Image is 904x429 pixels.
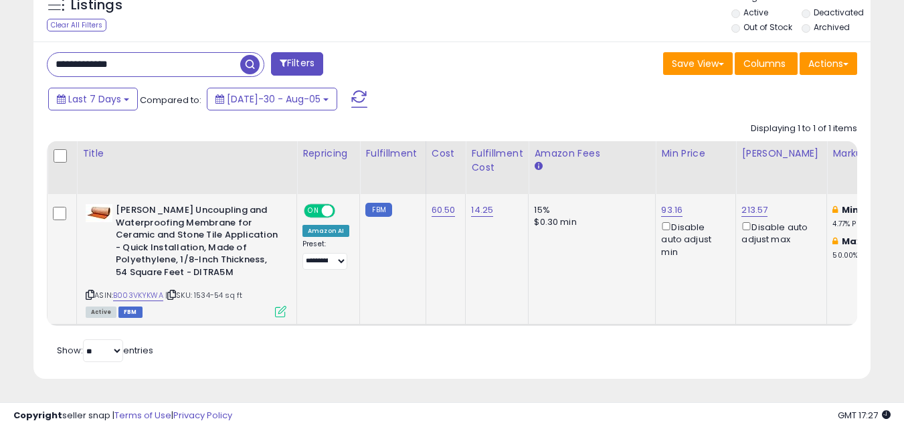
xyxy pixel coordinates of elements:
[743,21,792,33] label: Out of Stock
[207,88,337,110] button: [DATE]-30 - Aug-05
[741,203,767,217] a: 213.57
[118,307,143,318] span: FBM
[13,409,62,422] strong: Copyright
[113,290,163,301] a: B003VKYKWA
[534,147,650,161] div: Amazon Fees
[814,7,864,18] label: Deactivated
[365,147,420,161] div: Fulfillment
[432,203,456,217] a: 60.50
[842,203,862,216] b: Min:
[471,203,493,217] a: 14.25
[661,203,683,217] a: 93.16
[661,147,730,161] div: Min Price
[86,204,286,316] div: ASIN:
[57,344,153,357] span: Show: entries
[743,7,768,18] label: Active
[814,21,850,33] label: Archived
[140,94,201,106] span: Compared to:
[735,52,798,75] button: Columns
[800,52,857,75] button: Actions
[751,122,857,135] div: Displaying 1 to 1 of 1 items
[365,203,391,217] small: FBM
[842,235,865,248] b: Max:
[534,204,645,216] div: 15%
[86,204,112,222] img: 31Sy0EsiRjL._SL40_.jpg
[743,57,786,70] span: Columns
[114,409,171,422] a: Terms of Use
[13,410,232,422] div: seller snap | |
[432,147,460,161] div: Cost
[48,88,138,110] button: Last 7 Days
[534,161,542,173] small: Amazon Fees.
[227,92,321,106] span: [DATE]-30 - Aug-05
[82,147,291,161] div: Title
[741,220,816,246] div: Disable auto adjust max
[165,290,242,301] span: | SKU: 1534-54 sq ft
[68,92,121,106] span: Last 7 Days
[534,216,645,228] div: $0.30 min
[271,52,323,76] button: Filters
[86,307,116,318] span: All listings currently available for purchase on Amazon
[302,147,354,161] div: Repricing
[302,240,349,270] div: Preset:
[741,147,821,161] div: [PERSON_NAME]
[838,409,891,422] span: 2025-08-14 17:27 GMT
[116,204,278,282] b: [PERSON_NAME] Uncoupling and Waterproofing Membrane for Ceramic and Stone Tile Application - Quic...
[47,19,106,31] div: Clear All Filters
[173,409,232,422] a: Privacy Policy
[661,220,725,258] div: Disable auto adjust min
[302,225,349,237] div: Amazon AI
[663,52,733,75] button: Save View
[305,205,322,217] span: ON
[471,147,523,175] div: Fulfillment Cost
[333,205,355,217] span: OFF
